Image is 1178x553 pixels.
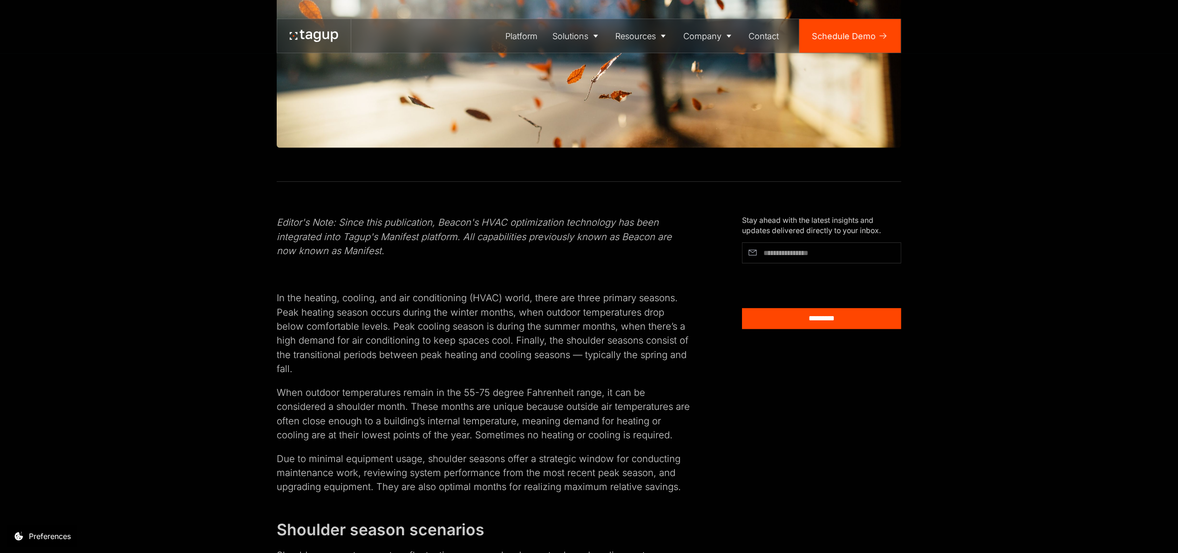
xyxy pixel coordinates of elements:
[29,531,71,542] div: Preferences
[277,268,692,282] p: ‍
[608,19,676,53] a: Resources
[799,19,901,53] a: Schedule Demo
[277,519,692,540] h2: Shoulder season scenarios
[277,291,692,376] p: In the heating, cooling, and air conditioning (HVAC) world, there are three primary seasons. Peak...
[676,19,742,53] a: Company
[505,30,538,42] div: Platform
[545,19,608,53] a: Solutions
[277,216,672,256] em: Editor's Note: Since this publication, Beacon's HVAC optimization technology has been integrated ...
[812,30,876,42] div: Schedule Demo
[277,452,692,494] p: Due to minimal equipment usage, shoulder seasons offer a strategic window for conducting maintena...
[742,242,901,329] form: Article Subscribe
[742,268,851,296] iframe: reCAPTCHA
[277,386,692,442] p: When outdoor temperatures remain in the 55-75 degree Fahrenheit range, it can be considered a sho...
[749,30,779,42] div: Contact
[615,30,656,42] div: Resources
[552,30,588,42] div: Solutions
[742,215,901,236] div: Stay ahead with the latest insights and updates delivered directly to your inbox.
[683,30,722,42] div: Company
[498,19,545,53] a: Platform
[742,19,787,53] a: Contact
